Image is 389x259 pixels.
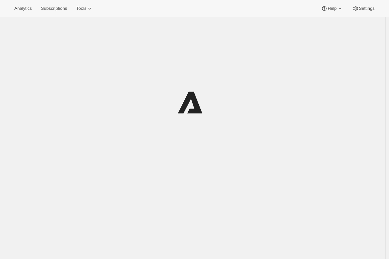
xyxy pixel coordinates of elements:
button: Help [317,4,347,13]
span: Tools [76,6,86,11]
span: Subscriptions [41,6,67,11]
button: Subscriptions [37,4,71,13]
button: Analytics [10,4,36,13]
span: Settings [359,6,375,11]
button: Settings [348,4,379,13]
button: Tools [72,4,97,13]
span: Analytics [14,6,32,11]
span: Help [328,6,336,11]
